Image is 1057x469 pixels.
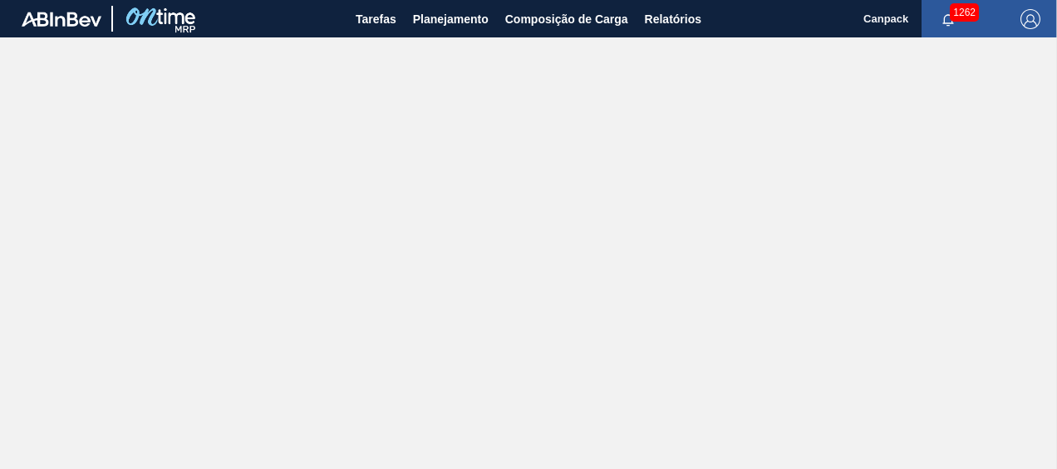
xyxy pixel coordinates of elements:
button: Notificações [922,7,975,31]
span: Composição de Carga [505,9,628,29]
span: Planejamento [413,9,489,29]
span: 1262 [950,3,979,22]
img: TNhmsLtSVTkK8tSr43FrP2fwEKptu5GPRR3wAAAABJRU5ErkJggg== [22,12,101,27]
img: Logout [1020,9,1040,29]
span: Relatórios [645,9,701,29]
span: Tarefas [356,9,396,29]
